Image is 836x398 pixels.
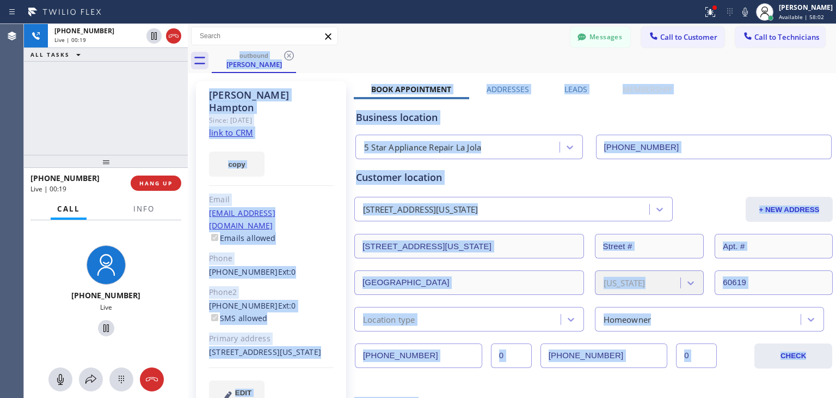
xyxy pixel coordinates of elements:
button: + NEW ADDRESS [746,197,833,222]
div: [PERSON_NAME] [213,59,295,69]
button: Info [127,198,161,220]
div: outbound [213,51,295,59]
button: Hang up [140,367,164,391]
div: [STREET_ADDRESS][US_STATE] [363,203,478,216]
span: Live [100,303,112,312]
div: [PERSON_NAME] [779,3,833,12]
span: Ext: 0 [278,300,296,311]
div: Since: [DATE] [209,114,334,126]
div: Business location [356,110,831,125]
input: Search [192,27,337,45]
label: Membership [623,84,672,94]
div: 5 Star Appliance Repair La Jola [364,141,481,154]
label: Leads [564,84,587,94]
button: Call [51,198,87,220]
span: HANG UP [139,179,173,187]
span: Live | 00:19 [30,184,66,194]
a: [PHONE_NUMBER] [209,267,278,277]
div: [STREET_ADDRESS][US_STATE] [209,346,334,359]
span: Available | 58:02 [779,13,824,21]
button: Messages [570,27,630,47]
input: SMS allowed [211,314,218,321]
button: Open directory [79,367,103,391]
input: Apt. # [715,234,833,258]
a: [PHONE_NUMBER] [209,300,278,311]
button: CHECK [754,343,832,369]
input: Street # [595,234,704,258]
input: Address [354,234,584,258]
div: Phone [209,252,334,265]
span: [PHONE_NUMBER] [30,173,100,183]
button: Hold Customer [98,320,114,336]
span: [PHONE_NUMBER] [71,290,140,300]
input: Phone Number [596,135,832,159]
span: Call to Customer [660,32,717,42]
span: [PHONE_NUMBER] [54,26,114,35]
input: Emails allowed [211,234,218,241]
div: Phone2 [209,286,334,299]
button: Mute [48,367,72,391]
input: City [354,270,584,295]
button: Mute [737,4,753,20]
div: Simuel Hampton [213,49,295,72]
span: Call [57,204,80,214]
span: ALL TASKS [30,51,70,58]
label: Addresses [487,84,529,94]
span: Call to Technicians [754,32,819,42]
input: Ext. 2 [676,343,717,368]
a: [EMAIL_ADDRESS][DOMAIN_NAME] [209,208,275,231]
input: ZIP [715,270,833,295]
span: Ext: 0 [278,267,296,277]
div: Location type [363,313,415,325]
input: Ext. [491,343,532,368]
div: [PERSON_NAME] Hampton [209,89,334,114]
button: Call to Technicians [735,27,825,47]
div: Primary address [209,333,334,345]
span: Live | 00:19 [54,36,86,44]
button: ALL TASKS [24,48,91,61]
button: Hang up [166,28,181,44]
span: Info [133,204,155,214]
button: Call to Customer [641,27,724,47]
div: Homeowner [604,313,651,325]
button: Open dialpad [109,367,133,391]
button: Hold Customer [146,28,162,44]
input: Phone Number 2 [540,343,668,368]
input: Phone Number [355,343,482,368]
button: copy [209,152,265,177]
label: Emails allowed [209,233,276,243]
span: EDIT [235,389,251,397]
div: Customer location [356,170,831,185]
label: SMS allowed [209,313,267,323]
button: HANG UP [131,176,181,191]
label: Book Appointment [371,84,451,94]
div: Email [209,194,334,206]
a: link to CRM [209,127,253,138]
